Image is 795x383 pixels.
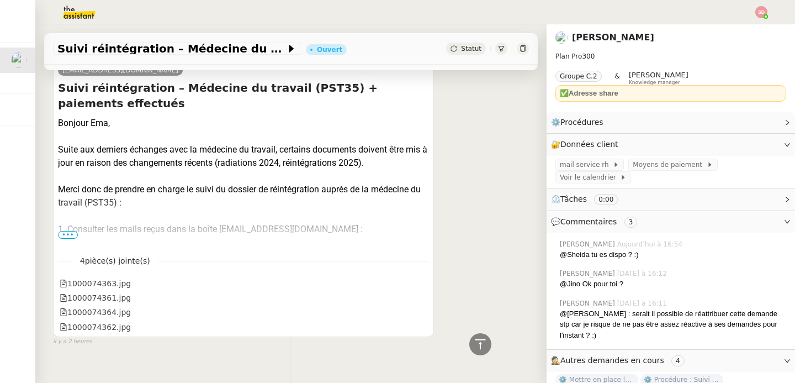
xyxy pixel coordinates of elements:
[560,217,617,226] span: Commentaires
[11,53,26,68] img: users%2FrZ9hsAwvZndyAxvpJrwIinY54I42%2Favatar%2FChatGPT%20Image%201%20aou%CC%82t%202025%2C%2011_1...
[461,45,481,53] span: Statut
[551,217,642,226] span: 💬
[547,350,795,371] div: 🕵️Autres demandes en cours 4
[560,239,617,249] span: [PERSON_NAME]
[547,211,795,233] div: 💬Commentaires 3
[58,143,429,170] div: Suite aux derniers échanges avec la médecine du travail, certains documents doivent être mis à jo...
[560,172,620,183] span: Voir le calendrier
[624,217,638,228] nz-tag: 3
[629,71,688,79] span: [PERSON_NAME]
[572,32,654,43] a: [PERSON_NAME]
[633,159,706,170] span: Moyens de paiement
[560,356,664,365] span: Autres demandes en cours
[560,88,782,99] div: ✅
[560,269,617,279] span: [PERSON_NAME]
[560,308,786,341] div: @[PERSON_NAME] : serait il possible de réattribuer cette demande stp car je risque de ne pas être...
[555,32,568,44] img: users%2FrZ9hsAwvZndyAxvpJrwIinY54I42%2Favatar%2FChatGPT%20Image%201%20aou%CC%82t%202025%2C%2011_1...
[551,138,623,151] span: 🔐
[617,298,669,308] span: [DATE] à 16:11
[671,355,685,366] nz-tag: 4
[58,117,429,130] div: Bonjour Ema,
[547,188,795,210] div: ⏲️Tâches 0:00
[560,118,603,127] span: Procédures
[53,337,92,347] span: il y a 2 heures
[551,195,627,203] span: ⏲️
[60,292,131,305] div: 1000074361.jpg
[551,356,689,365] span: 🕵️
[560,159,613,170] span: mail service rh
[755,6,767,18] img: svg
[58,231,78,239] span: •••
[60,277,131,290] div: 1000074363.jpg
[547,112,795,133] div: ⚙️Procédures
[62,66,178,74] span: [EMAIL_ADDRESS][DOMAIN_NAME]
[560,140,618,149] span: Données client
[617,239,685,249] span: Aujourd’hui à 16:54
[547,134,795,155] div: 🔐Données client
[60,306,131,319] div: 1000074364.jpg
[615,71,620,85] span: &
[555,53,582,60] span: Plan Pro
[560,249,786,260] div: @Sheida tu es dispo ? :)
[582,53,595,60] span: 300
[58,80,429,111] h4: Suivi réintégration – Médecine du travail (PST35) + paiements effectués
[60,321,131,334] div: 1000074362.jpg
[617,269,669,279] span: [DATE] à 16:12
[629,80,680,86] span: Knowledge manager
[85,256,150,265] span: pièce(s) jointe(s)
[72,255,158,267] span: 4
[560,298,617,308] span: [PERSON_NAME]
[629,71,688,85] app-user-label: Knowledge manager
[58,183,429,209] div: Merci donc de prendre en charge le suivi du dossier de réintégration auprès de la médecine du tra...
[317,46,342,53] div: Ouvert
[551,116,608,129] span: ⚙️
[555,71,602,82] nz-tag: Groupe C.2
[560,279,786,290] div: @Jino Ok pour toi ?
[58,223,429,236] div: 1. Consulter les mails reçus dans la boîte [EMAIL_ADDRESS][DOMAIN_NAME] :
[594,194,618,205] nz-tag: 0:00
[57,43,286,54] span: Suivi réintégration – Médecine du travail (PST35) + paiements effectués
[569,89,618,97] strong: Adresse share
[560,195,587,203] span: Tâches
